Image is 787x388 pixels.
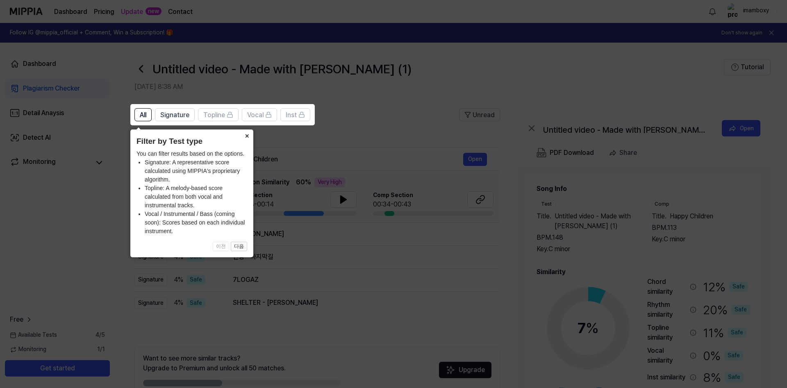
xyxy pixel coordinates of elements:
button: Inst [280,108,310,121]
li: Topline: A melody-based score calculated from both vocal and instrumental tracks. [145,184,247,210]
span: All [140,110,146,120]
button: Close [240,129,253,141]
button: Topline [198,108,239,121]
button: 다음 [231,242,247,252]
button: All [134,108,152,121]
span: Inst [286,110,297,120]
button: Vocal [242,108,277,121]
li: Vocal / Instrumental / Bass (coming soon): Scores based on each individual instrument. [145,210,247,236]
span: Vocal [247,110,264,120]
li: Signature: A representative score calculated using MIPPIA's proprietary algorithm. [145,158,247,184]
span: Topline [203,110,225,120]
span: Signature [160,110,189,120]
div: You can filter results based on the options. [136,150,247,236]
header: Filter by Test type [136,136,247,147]
button: Signature [155,108,195,121]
